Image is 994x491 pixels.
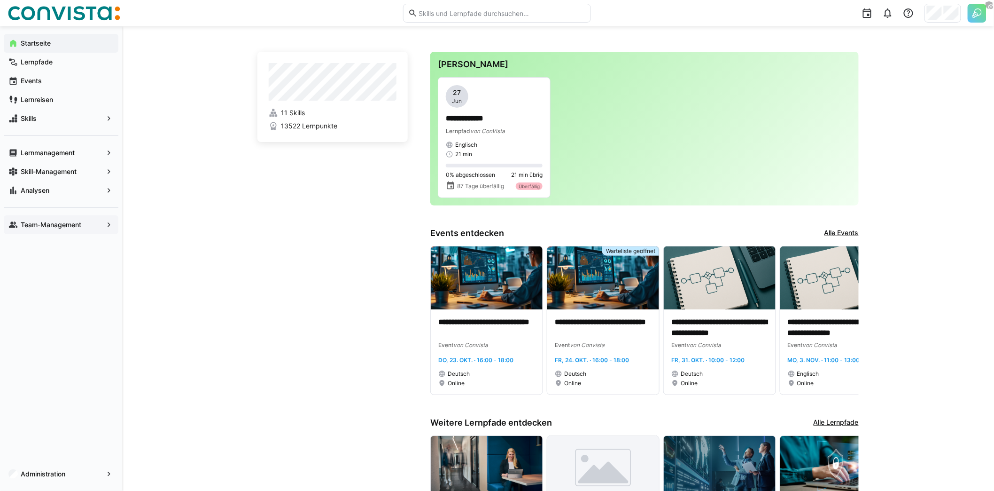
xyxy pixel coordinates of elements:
[438,356,513,364] span: Do, 23. Okt. · 16:00 - 18:00
[455,141,477,149] span: Englisch
[431,246,543,309] img: image
[547,246,659,309] img: image
[564,370,586,378] span: Deutsch
[430,418,552,428] h3: Weitere Lernpfade entdecken
[570,341,605,348] span: von Convista
[418,9,586,17] input: Skills und Lernpfade durchsuchen…
[516,182,543,190] div: Überfällig
[470,127,505,135] span: von ConVista
[788,356,860,364] span: Mo, 3. Nov. · 11:00 - 13:00
[664,246,776,309] img: image
[453,341,488,348] span: von Convista
[803,341,838,348] span: von Convista
[511,171,543,179] span: 21 min übrig
[564,380,581,387] span: Online
[448,380,465,387] span: Online
[814,418,859,428] a: Alle Lernpfade
[555,356,629,364] span: Fr, 24. Okt. · 16:00 - 18:00
[438,59,851,70] h3: [PERSON_NAME]
[438,341,453,348] span: Event
[824,228,859,238] a: Alle Events
[452,97,462,105] span: Jun
[780,246,892,309] img: image
[269,108,396,118] a: 11 Skills
[281,108,305,118] span: 11 Skills
[671,356,745,364] span: Fr, 31. Okt. · 10:00 - 12:00
[606,247,655,255] span: Warteliste geöffnet
[686,341,721,348] span: von Convista
[448,370,470,378] span: Deutsch
[446,127,470,135] span: Lernpfad
[797,380,814,387] span: Online
[453,88,461,97] span: 27
[281,121,337,131] span: 13522 Lernpunkte
[457,182,504,190] span: 87 Tage überfällig
[788,341,803,348] span: Event
[430,228,504,238] h3: Events entdecken
[797,370,819,378] span: Englisch
[681,370,703,378] span: Deutsch
[555,341,570,348] span: Event
[681,380,698,387] span: Online
[446,171,495,179] span: 0% abgeschlossen
[455,150,472,158] span: 21 min
[671,341,686,348] span: Event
